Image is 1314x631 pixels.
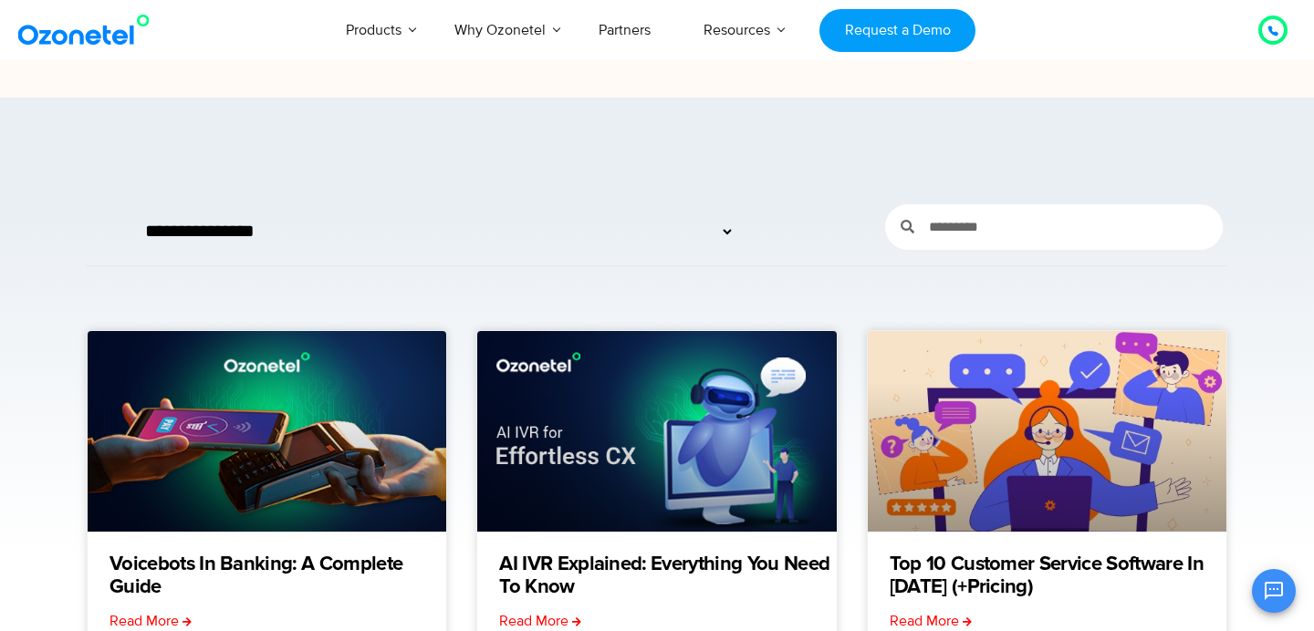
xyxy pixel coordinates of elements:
[890,553,1226,599] a: Top 10 Customer Service Software in [DATE] (+Pricing)
[499,553,836,599] a: AI IVR Explained: Everything You Need to Know
[1252,569,1296,613] button: Open chat
[109,553,446,599] a: Voicebots in Banking: A Complete Guide
[819,9,975,52] a: Request a Demo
